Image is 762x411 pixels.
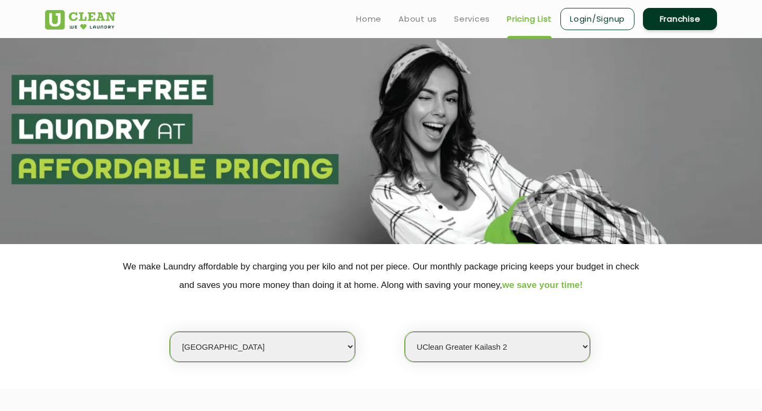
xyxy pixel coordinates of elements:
[560,8,634,30] a: Login/Signup
[398,13,437,25] a: About us
[45,257,717,294] p: We make Laundry affordable by charging you per kilo and not per piece. Our monthly package pricin...
[356,13,382,25] a: Home
[502,280,583,290] span: we save your time!
[507,13,552,25] a: Pricing List
[45,10,115,30] img: UClean Laundry and Dry Cleaning
[454,13,490,25] a: Services
[643,8,717,30] a: Franchise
